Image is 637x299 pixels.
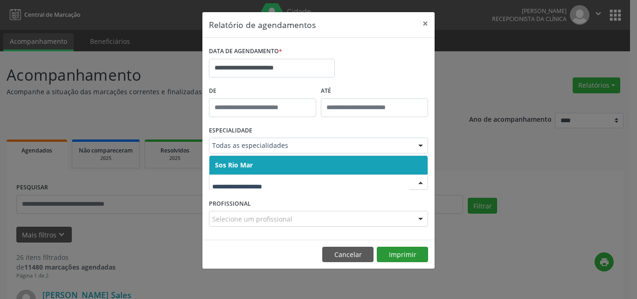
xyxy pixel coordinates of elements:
label: DATA DE AGENDAMENTO [209,44,282,59]
span: Selecione um profissional [212,214,292,224]
button: Cancelar [322,247,374,263]
span: Todas as especialidades [212,141,409,150]
label: ATÉ [321,84,428,98]
span: Sos Rio Mar [215,160,253,169]
button: Imprimir [377,247,428,263]
label: De [209,84,316,98]
label: ESPECIALIDADE [209,124,252,138]
label: PROFISSIONAL [209,196,251,211]
h5: Relatório de agendamentos [209,19,316,31]
button: Close [416,12,435,35]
